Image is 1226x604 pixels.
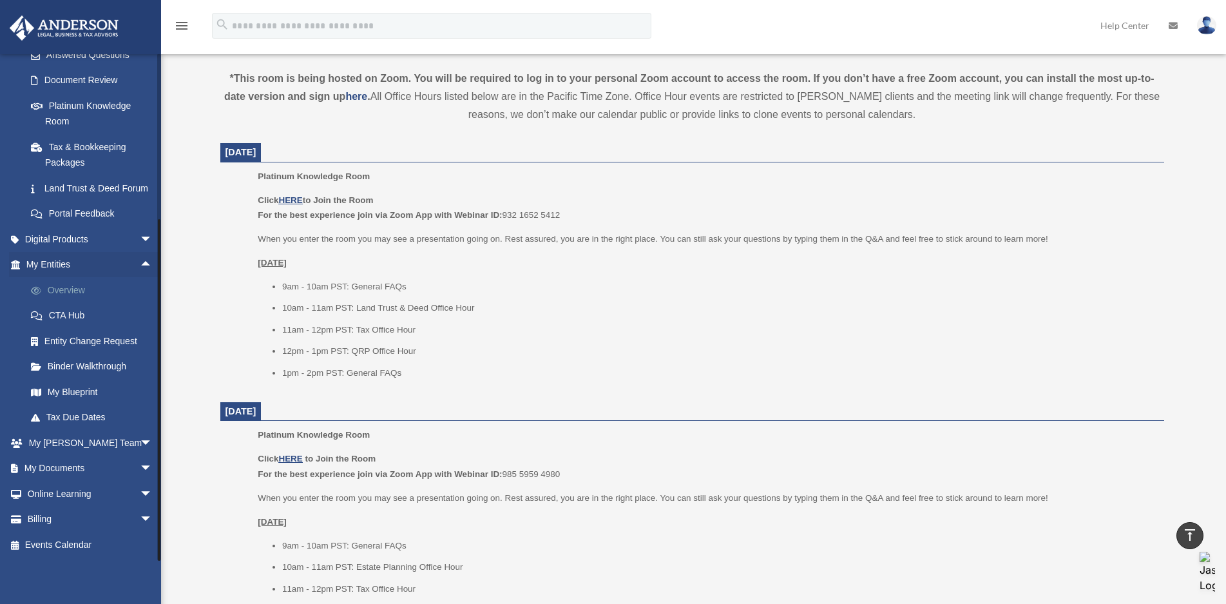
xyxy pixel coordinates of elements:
[282,344,1155,359] li: 12pm - 1pm PST: QRP Office Hour
[18,328,172,354] a: Entity Change Request
[1176,522,1203,549] a: vertical_align_top
[140,507,166,533] span: arrow_drop_down
[9,430,172,456] a: My [PERSON_NAME] Teamarrow_drop_down
[282,322,1155,338] li: 11am - 12pm PST: Tax Office Hour
[215,17,229,32] i: search
[18,201,172,227] a: Portal Feedback
[140,481,166,507] span: arrow_drop_down
[345,91,367,102] a: here
[258,469,502,479] b: For the best experience join via Zoom App with Webinar ID:
[305,454,376,463] b: to Join the Room
[282,365,1155,381] li: 1pm - 2pm PST: General FAQs
[367,91,370,102] strong: .
[225,406,256,416] span: [DATE]
[258,195,373,205] b: Click to Join the Room
[282,300,1155,316] li: 10am - 11am PST: Land Trust & Deed Office Hour
[18,93,166,134] a: Platinum Knowledge Room
[140,430,166,456] span: arrow_drop_down
[258,193,1154,223] p: 932 1652 5412
[9,252,172,278] a: My Entitiesarrow_drop_up
[220,70,1164,124] div: All Office Hours listed below are in the Pacific Time Zone. Office Hour events are restricted to ...
[9,481,172,507] a: Online Learningarrow_drop_down
[9,226,172,252] a: Digital Productsarrow_drop_down
[18,354,172,380] a: Binder Walkthrough
[258,491,1154,506] p: When you enter the room you may see a presentation going on. Rest assured, you are in the right p...
[6,15,122,41] img: Anderson Advisors Platinum Portal
[1182,527,1198,543] i: vertical_align_top
[140,252,166,278] span: arrow_drop_up
[258,430,370,440] span: Platinum Knowledge Room
[9,456,172,482] a: My Documentsarrow_drop_down
[225,147,256,157] span: [DATE]
[140,226,166,253] span: arrow_drop_down
[258,171,370,181] span: Platinum Knowledge Room
[18,277,172,303] a: Overview
[258,451,1154,482] p: 985 5959 4980
[258,517,287,527] u: [DATE]
[18,379,172,405] a: My Blueprint
[224,73,1154,102] strong: *This room is being hosted on Zoom. You will be required to log in to your personal Zoom account ...
[18,303,172,329] a: CTA Hub
[258,258,287,268] u: [DATE]
[174,23,189,34] a: menu
[18,68,172,93] a: Document Review
[258,231,1154,247] p: When you enter the room you may see a presentation going on. Rest assured, you are in the right p...
[282,279,1155,295] li: 9am - 10am PST: General FAQs
[282,581,1155,597] li: 11am - 12pm PST: Tax Office Hour
[18,134,172,175] a: Tax & Bookkeeping Packages
[18,405,172,431] a: Tax Due Dates
[278,195,302,205] a: HERE
[174,18,189,34] i: menu
[9,532,172,558] a: Events Calendar
[140,456,166,482] span: arrow_drop_down
[282,560,1155,575] li: 10am - 11am PST: Estate Planning Office Hour
[278,454,302,463] a: HERE
[1197,16,1216,35] img: User Pic
[258,454,305,463] b: Click
[18,175,172,201] a: Land Trust & Deed Forum
[258,210,502,220] b: For the best experience join via Zoom App with Webinar ID:
[282,538,1155,554] li: 9am - 10am PST: General FAQs
[18,42,172,68] a: Answered Questions
[9,507,172,532] a: Billingarrow_drop_down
